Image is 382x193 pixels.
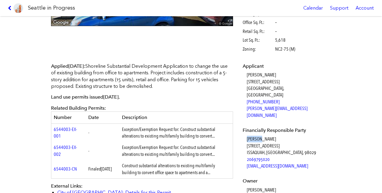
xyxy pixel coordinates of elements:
[54,126,77,139] a: 6544003-EX-001
[86,160,120,178] td: Finaled
[247,163,308,169] a: [EMAIL_ADDRESS][DOMAIN_NAME]
[247,72,329,119] dd: [PERSON_NAME] [STREET_ADDRESS] [GEOGRAPHIC_DATA], [GEOGRAPHIC_DATA]
[247,136,329,169] dd: [PERSON_NAME] [STREET_ADDRESS] ISSAQUAH, [GEOGRAPHIC_DATA], 98029
[86,112,120,123] th: Date
[243,19,274,26] span: Office Sq. Ft.:
[54,166,77,172] a: 6544003-CN
[243,178,329,184] dt: Owner
[243,46,274,52] span: Zoning:
[86,123,120,142] td: -
[120,142,233,160] td: Exception/Exemption Request for: Construct substantial alterations to existing multifamily buildi...
[275,19,277,26] span: –
[68,63,84,69] span: [DATE]
[51,63,233,90] p: Shoreline Substantial Development Application to change the use of existing building from office ...
[28,4,75,12] h1: Seattle in Progress
[51,94,233,100] p: Land use permits issued .
[120,160,233,178] td: Construct substantial alterations to existing multifamily building to convert office space to apa...
[120,112,233,123] th: Description
[243,127,329,134] dt: Financially Responsible Party
[243,28,274,35] span: Retail Sq. Ft.:
[14,3,23,13] img: favicon-96x96.png
[243,63,329,70] dt: Applicant
[120,123,233,142] td: Exception/Exemption Request for: Construct substantial alterations to existing multifamily buildi...
[54,144,77,157] a: 6544003-EX-002
[275,28,277,35] span: –
[101,166,112,172] span: [DATE]
[275,46,295,52] span: NC2-75 (M)
[51,105,106,111] span: Related Building Permits:
[247,105,308,118] a: [PERSON_NAME][EMAIL_ADDRESS][DOMAIN_NAME]
[51,112,86,123] th: Number
[51,63,85,69] span: Applied :
[86,142,120,160] td: -
[275,37,286,43] span: 5,618
[243,37,274,43] span: Lot Sq. Ft.:
[247,99,280,105] a: [PHONE_NUMBER]
[247,156,270,162] a: 2069795020
[103,94,119,100] span: [DATE]
[51,183,83,189] span: External Links:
